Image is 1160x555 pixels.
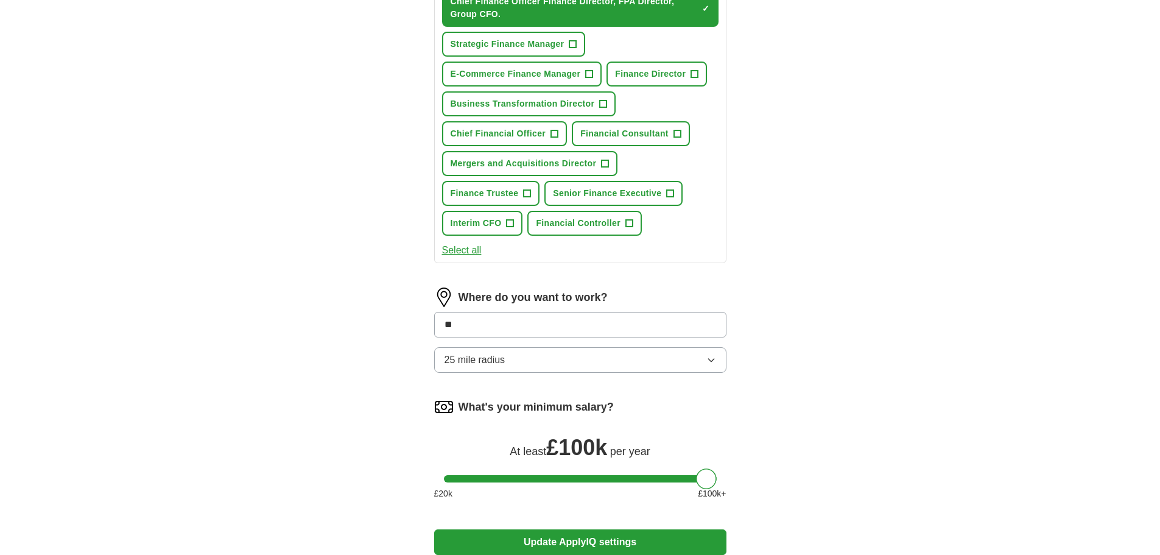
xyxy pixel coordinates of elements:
[434,487,452,500] span: £ 20 k
[702,4,709,13] span: ✓
[544,181,683,206] button: Senior Finance Executive
[442,121,568,146] button: Chief Financial Officer
[451,38,564,51] span: Strategic Finance Manager
[434,347,726,373] button: 25 mile radius
[445,353,505,367] span: 25 mile radius
[459,289,608,306] label: Where do you want to work?
[580,127,669,140] span: Financial Consultant
[434,288,454,307] img: location.png
[546,435,607,460] span: £ 100k
[442,211,523,236] button: Interim CFO
[536,217,620,230] span: Financial Controller
[610,445,650,458] span: per year
[510,445,546,458] span: At least
[442,243,482,258] button: Select all
[451,157,597,170] span: Mergers and Acquisitions Director
[698,487,726,500] span: £ 100 k+
[442,62,602,87] button: E-Commerce Finance Manager
[451,217,502,230] span: Interim CFO
[451,68,581,80] span: E-Commerce Finance Manager
[615,68,686,80] span: Finance Director
[527,211,641,236] button: Financial Controller
[434,529,726,555] button: Update ApplyIQ settings
[451,97,595,110] span: Business Transformation Director
[442,91,616,116] button: Business Transformation Director
[451,187,519,200] span: Finance Trustee
[553,187,661,200] span: Senior Finance Executive
[442,151,618,176] button: Mergers and Acquisitions Director
[451,127,546,140] span: Chief Financial Officer
[434,397,454,417] img: salary.png
[442,181,540,206] button: Finance Trustee
[459,399,614,415] label: What's your minimum salary?
[572,121,690,146] button: Financial Consultant
[442,32,586,57] button: Strategic Finance Manager
[606,62,707,87] button: Finance Director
